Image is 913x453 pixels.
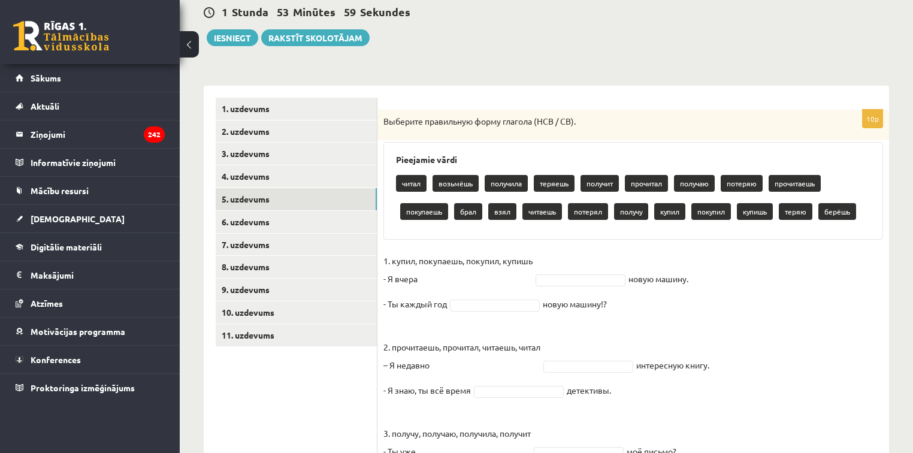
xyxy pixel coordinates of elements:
[261,29,370,46] a: Rakstīt skolotājam
[31,213,125,224] span: [DEMOGRAPHIC_DATA]
[216,143,377,165] a: 3. uzdevums
[16,318,165,345] a: Motivācijas programma
[232,5,268,19] span: Stunda
[16,205,165,232] a: [DEMOGRAPHIC_DATA]
[383,252,533,288] p: 1. купил, покупаешь, покупил, купишь - Я вчера
[16,261,165,289] a: Maksājumi
[13,21,109,51] a: Rīgas 1. Tālmācības vidusskola
[654,203,685,220] p: купил
[216,324,377,346] a: 11. uzdevums
[396,155,870,165] h3: Pieejamie vārdi
[400,203,448,220] p: покупаешь
[737,203,773,220] p: купишь
[16,346,165,373] a: Konferences
[383,320,540,374] p: 2. прочитаешь, прочитал, читаешь, читал – Я недавно
[16,177,165,204] a: Mācību resursi
[31,241,102,252] span: Digitālie materiāli
[31,382,135,393] span: Proktoringa izmēģinājums
[16,120,165,148] a: Ziņojumi242
[16,289,165,317] a: Atzīmes
[383,116,823,128] p: Выберите правильную форму глагола (НСВ / СВ).
[534,175,575,192] p: теряешь
[625,175,668,192] p: прочитал
[568,203,608,220] p: потерял
[293,5,335,19] span: Minūtes
[581,175,619,192] p: получит
[614,203,648,220] p: получу
[216,256,377,278] a: 8. uzdevums
[31,298,63,309] span: Atzīmes
[862,109,883,128] p: 10p
[216,188,377,210] a: 5. uzdevums
[207,29,258,46] button: Iesniegt
[144,126,165,143] i: 242
[721,175,763,192] p: потеряю
[31,120,165,148] legend: Ziņojumi
[485,175,528,192] p: получила
[454,203,482,220] p: брал
[31,261,165,289] legend: Maksājumi
[216,98,377,120] a: 1. uzdevums
[31,73,61,83] span: Sākums
[31,101,59,111] span: Aktuāli
[31,185,89,196] span: Mācību resursi
[691,203,731,220] p: покупил
[383,381,471,399] p: - Я знаю, ты всё время
[31,354,81,365] span: Konferences
[216,120,377,143] a: 2. uzdevums
[396,175,427,192] p: читал
[522,203,562,220] p: читаешь
[433,175,479,192] p: возьмёшь
[16,374,165,401] a: Proktoringa izmēģinājums
[344,5,356,19] span: 59
[222,5,228,19] span: 1
[277,5,289,19] span: 53
[769,175,821,192] p: прочитаешь
[216,301,377,324] a: 10. uzdevums
[16,149,165,176] a: Informatīvie ziņojumi
[16,233,165,261] a: Digitālie materiāli
[674,175,715,192] p: получаю
[216,234,377,256] a: 7. uzdevums
[216,211,377,233] a: 6. uzdevums
[31,326,125,337] span: Motivācijas programma
[16,64,165,92] a: Sākums
[779,203,812,220] p: теряю
[31,149,165,176] legend: Informatīvie ziņojumi
[360,5,410,19] span: Sekundes
[818,203,856,220] p: берёшь
[216,165,377,188] a: 4. uzdevums
[216,279,377,301] a: 9. uzdevums
[488,203,516,220] p: взял
[16,92,165,120] a: Aktuāli
[383,295,447,313] p: - Ты каждый год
